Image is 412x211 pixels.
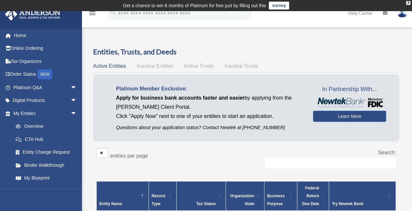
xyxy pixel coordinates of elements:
[378,150,396,155] label: Search:
[225,63,258,69] span: Inactive Trusts
[313,84,386,95] span: In Partnership With...
[9,172,84,185] a: My Blueprint
[9,120,80,133] a: Overview
[99,201,122,206] span: Entity Name
[70,107,84,120] span: arrow_drop_down
[316,98,383,107] img: NewtekBankLogoSM.png
[9,159,84,172] a: Binder Walkthrough
[313,111,386,122] a: Learn More
[93,47,399,57] h3: Entities, Trusts, and Deeds
[123,2,266,10] div: Get a chance to win 6 months of Platinum for free just by filling out this
[332,200,386,208] div: Try Newtek Bank
[88,11,96,17] a: menu
[226,182,264,211] th: Organization State: Activate to sort
[5,42,87,55] a: Online Ordering
[116,93,303,112] p: by applying from the [PERSON_NAME] Client Portal.
[397,8,407,18] img: User Pic
[196,201,216,206] span: Tax Status
[70,94,84,107] span: arrow_drop_down
[267,194,284,206] span: Business Purpose
[116,112,303,121] p: Click "Apply Now" next to one of your entities to start an application.
[9,184,84,198] a: Tax Due Dates
[9,146,84,159] a: Entity Change Request
[302,186,319,206] span: Federal Return Due Date
[177,182,226,211] th: Tax Status: Activate to sort
[97,182,149,211] th: Entity Name: Activate to invert sorting
[116,95,245,101] span: Apply for business bank accounts faster and easier
[5,94,87,107] a: Digital Productsarrow_drop_down
[5,107,84,120] a: My Entitiesarrow_drop_down
[5,55,87,68] a: Tax Organizers
[137,63,173,69] span: Inactive Entities
[151,194,165,206] span: Record Type
[9,133,84,146] a: CTA Hub
[110,153,148,159] label: entries per page
[88,9,96,17] i: menu
[70,81,84,94] span: arrow_drop_down
[5,81,87,94] a: Platinum Q&Aarrow_drop_down
[297,182,329,211] th: Federal Return Due Date: Activate to sort
[184,63,214,69] span: Active Trusts
[93,63,126,69] span: Active Entities
[230,194,254,206] span: Organization State
[116,124,303,132] p: Questions about your application status? Contact Newtek at [PHONE_NUMBER]
[3,8,62,21] img: Anderson Advisors Platinum Portal
[38,69,52,79] div: NEW
[329,182,396,211] th: Try Newtek Bank : Activate to sort
[269,2,289,10] a: survey
[149,182,177,211] th: Record Type: Activate to sort
[116,84,303,93] p: Platinum Member Exclusive:
[5,29,87,42] a: Home
[264,182,297,211] th: Business Purpose: Activate to sort
[109,9,117,16] i: search
[406,1,410,5] div: close
[5,68,87,81] a: Order StatusNEW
